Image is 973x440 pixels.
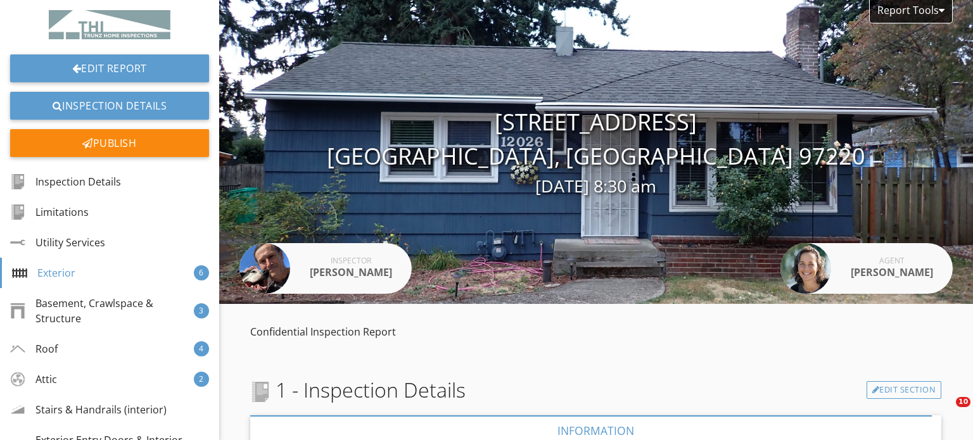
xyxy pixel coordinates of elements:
[194,265,209,280] div: 6
[867,381,942,399] a: Edit Section
[49,10,170,39] img: THIlogo.jpg
[10,372,57,387] div: Attic
[780,243,831,294] img: data
[12,265,75,280] div: Exterior
[10,341,58,356] div: Roof
[10,129,209,157] div: Publish
[219,173,973,199] div: [DATE] 8:30 am
[10,92,209,120] a: Inspection Details
[956,397,970,407] span: 10
[194,372,209,387] div: 2
[841,265,943,280] div: [PERSON_NAME]
[300,257,402,265] div: Inspector
[930,397,960,427] iframe: Intercom live chat
[10,402,167,417] div: Stairs & Handrails (interior)
[250,324,941,355] p: Confidential Inspection Report
[10,174,121,189] div: Inspection Details
[194,341,209,356] div: 4
[239,243,290,294] img: bernd_and_tulip_2.jpeg
[841,257,943,265] div: Agent
[239,243,412,294] a: Inspector [PERSON_NAME]
[10,204,89,220] div: Limitations
[10,54,209,82] a: Edit Report
[10,235,105,250] div: Utility Services
[219,105,973,199] div: [STREET_ADDRESS] [GEOGRAPHIC_DATA], [GEOGRAPHIC_DATA] 97220
[300,265,402,280] div: [PERSON_NAME]
[250,375,466,405] span: 1 - Inspection Details
[194,303,209,318] div: 3
[10,296,194,326] div: Basement, Crawlspace & Structure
